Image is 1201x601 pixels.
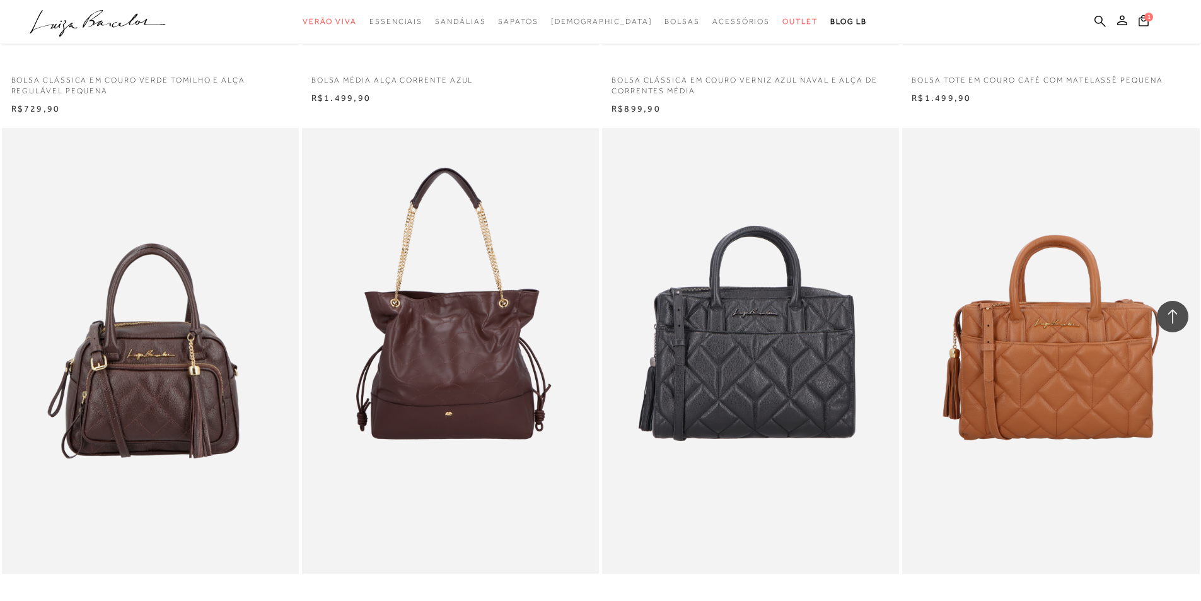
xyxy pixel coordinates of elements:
[1144,13,1153,21] span: 1
[551,10,653,33] a: noSubCategoriesText
[603,130,898,572] img: BOLSA GRANDE EM COURO PRETO MATELASSÊ COM ALÇA TIRACOLO E PINGENTE
[303,10,357,33] a: categoryNavScreenReaderText
[664,10,700,33] a: categoryNavScreenReaderText
[498,17,538,26] span: Sapatos
[612,103,661,114] span: R$899,90
[435,17,485,26] span: Sandálias
[782,17,818,26] span: Outlet
[782,10,818,33] a: categoryNavScreenReaderText
[712,17,770,26] span: Acessórios
[664,17,700,26] span: Bolsas
[1135,14,1152,31] button: 1
[902,67,1199,86] a: BOLSA TOTE EM COURO CAFÉ COM MATELASSÊ PEQUENA
[311,93,371,103] span: R$1.499,90
[498,10,538,33] a: categoryNavScreenReaderText
[903,130,1198,572] img: BOLSA GRANDE EM COURO CARAMELO MATELASSÊ COM ALÇA TIRACOLO E PINGENTE
[11,103,61,114] span: R$729,90
[2,67,299,96] a: BOLSA CLÁSSICA EM COURO VERDE TOMILHO E ALÇA REGULÁVEL PEQUENA
[369,17,422,26] span: Essenciais
[435,10,485,33] a: categoryNavScreenReaderText
[912,93,971,103] span: R$1.499,90
[830,10,867,33] a: BLOG LB
[3,130,298,572] img: BOLSA DE MATELASSÊ COM BOLSO FRONTAL EM COURO CAFÉ MÉDIA
[712,10,770,33] a: categoryNavScreenReaderText
[551,17,653,26] span: [DEMOGRAPHIC_DATA]
[303,130,598,572] img: BOLSA SHOPPING GRANDE EM COURO CAFÉ COM ALÇAS DE CORRENTE E AMARRAÇÃO LATERAL
[602,67,899,96] a: BOLSA CLÁSSICA EM COURO VERNIZ AZUL NAVAL E ALÇA DE CORRENTES MÉDIA
[369,10,422,33] a: categoryNavScreenReaderText
[302,67,599,86] a: BOLSA MÉDIA ALÇA CORRENTE AZUL
[830,17,867,26] span: BLOG LB
[303,17,357,26] span: Verão Viva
